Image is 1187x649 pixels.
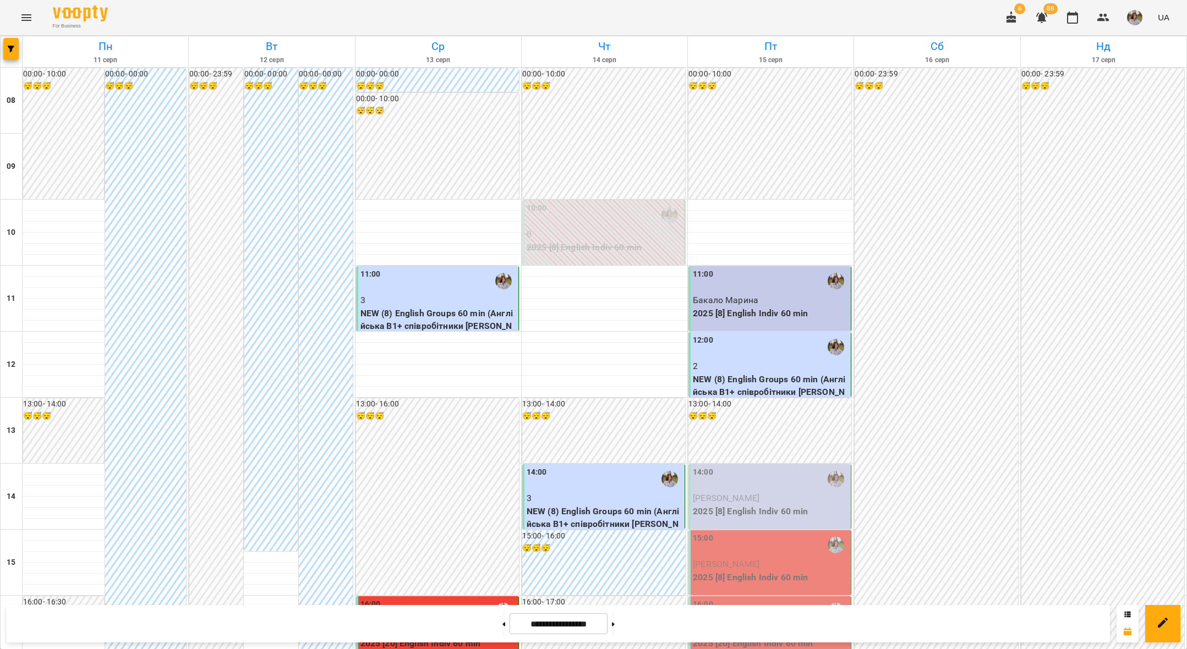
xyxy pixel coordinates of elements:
[24,55,187,65] h6: 11 серп
[828,273,844,289] img: Романишин Юлія (а)
[356,68,519,80] h6: 00:00 - 00:00
[189,80,243,92] h6: 😴😴😴
[1158,12,1169,23] span: UA
[189,68,243,80] h6: 00:00 - 23:59
[23,398,104,410] h6: 13:00 - 14:00
[23,80,104,92] h6: 😴😴😴
[693,466,713,479] label: 14:00
[23,68,104,80] h6: 00:00 - 10:00
[1127,10,1142,25] img: 2afcea6c476e385b61122795339ea15c.jpg
[693,295,758,305] span: Бакало Марина
[356,410,519,422] h6: 😴😴😴
[688,80,851,92] h6: 😴😴😴
[7,293,15,305] h6: 11
[693,532,713,544] label: 15:00
[190,55,353,65] h6: 12 серп
[53,23,108,30] span: For Business
[527,202,547,215] label: 10:00
[357,55,519,65] h6: 13 серп
[688,398,851,410] h6: 13:00 - 14:00
[53,5,108,21] img: Voopty Logo
[828,339,844,355] img: Романишин Юлія (а)
[828,471,844,487] img: Романишин Юлія (а)
[7,227,15,239] h6: 10
[522,542,685,554] h6: 😴😴😴
[7,557,15,569] h6: 15
[1043,3,1058,14] span: 88
[1021,80,1184,92] h6: 😴😴😴
[24,38,187,55] h6: Пн
[527,228,682,241] p: 0
[356,398,519,410] h6: 13:00 - 16:00
[360,307,516,346] p: NEW (8) English Groups 60 min (Англійська В1+ співробітники [PERSON_NAME] - група)
[690,55,852,65] h6: 15 серп
[244,68,298,80] h6: 00:00 - 00:00
[693,505,849,518] p: 2025 [8] English Indiv 60 min
[693,360,849,373] p: 2
[356,93,519,105] h6: 00:00 - 10:00
[7,95,15,107] h6: 08
[13,4,40,31] button: Menu
[7,161,15,173] h6: 09
[360,294,516,307] p: 3
[688,68,851,80] h6: 00:00 - 10:00
[522,530,685,542] h6: 15:00 - 16:00
[299,68,352,80] h6: 00:00 - 00:00
[688,410,851,422] h6: 😴😴😴
[828,537,844,553] img: Романишин Юлія (а)
[356,105,519,117] h6: 😴😴😴
[661,207,678,223] img: Романишин Юлія (а)
[693,571,849,584] p: 2025 [8] English Indiv 60 min
[690,38,852,55] h6: Пт
[693,307,849,320] p: 2025 [8] English Indiv 60 min
[105,80,186,92] h6: 😴😴😴
[1014,3,1025,14] span: 6
[23,410,104,422] h6: 😴😴😴
[855,80,1018,92] h6: 😴😴😴
[527,492,682,505] p: 3
[693,268,713,280] label: 11:00
[360,268,381,280] label: 11:00
[1021,68,1184,80] h6: 00:00 - 23:59
[693,493,759,503] span: [PERSON_NAME]
[527,466,547,479] label: 14:00
[7,425,15,437] h6: 13
[661,471,678,487] img: Романишин Юлія (а)
[7,359,15,371] h6: 12
[1153,7,1174,28] button: UA
[522,596,685,608] h6: 16:00 - 17:00
[244,80,298,92] h6: 😴😴😴
[495,273,512,289] img: Романишин Юлія (а)
[856,55,1018,65] h6: 16 серп
[523,38,686,55] h6: Чт
[693,334,713,346] label: 12:00
[693,559,759,569] span: [PERSON_NAME]
[1022,55,1185,65] h6: 17 серп
[190,38,353,55] h6: Вт
[7,491,15,503] h6: 14
[1022,38,1185,55] h6: Нд
[523,55,686,65] h6: 14 серп
[357,38,519,55] h6: Ср
[855,68,1018,80] h6: 00:00 - 23:59
[856,38,1018,55] h6: Сб
[522,410,685,422] h6: 😴😴😴
[299,80,352,92] h6: 😴😴😴
[522,80,685,92] h6: 😴😴😴
[527,241,682,254] p: 2025 [8] English Indiv 60 min
[527,505,682,544] p: NEW (8) English Groups 60 min (Англійська В1+ співробітники [PERSON_NAME] - група)
[522,398,685,410] h6: 13:00 - 14:00
[522,68,685,80] h6: 00:00 - 10:00
[23,596,104,608] h6: 16:00 - 16:30
[105,68,186,80] h6: 00:00 - 00:00
[356,80,519,92] h6: 😴😴😴
[693,373,849,412] p: NEW (8) English Groups 60 min (Англійська В1+ співробітники [PERSON_NAME] - група)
